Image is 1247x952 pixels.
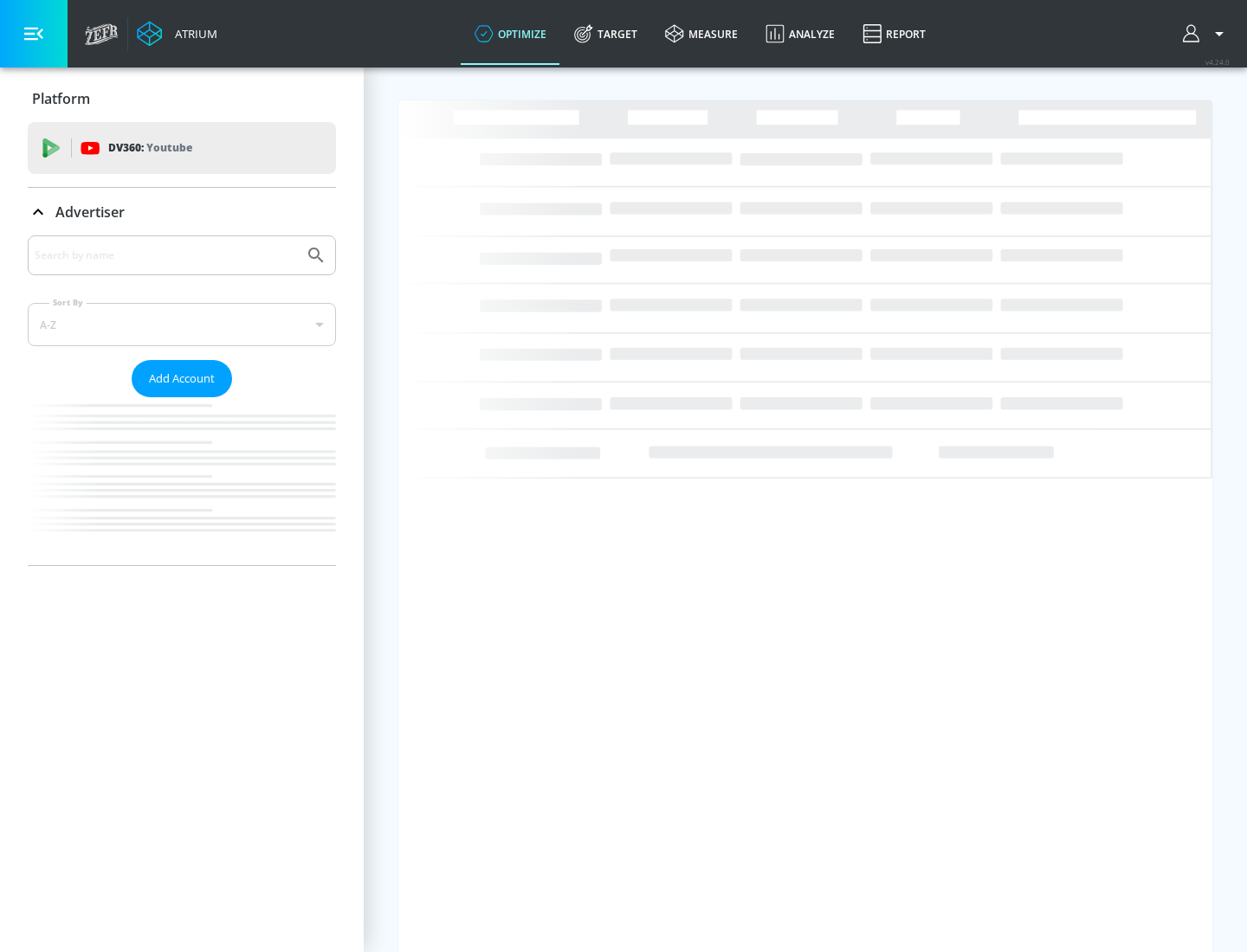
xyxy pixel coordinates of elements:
div: Advertiser [28,188,336,236]
div: Atrium [168,26,217,42]
span: v 4.24.0 [1205,57,1230,67]
div: DV360: Youtube [28,122,336,174]
div: Platform [28,74,336,123]
p: Youtube [146,138,192,157]
a: Report [849,3,940,65]
div: Advertiser [28,235,336,565]
a: Atrium [137,21,217,47]
p: Advertiser [55,203,125,222]
a: Analyze [752,3,849,65]
a: measure [651,3,752,65]
nav: list of Advertiser [28,397,336,565]
button: Add Account [132,360,232,397]
div: A-Z [28,303,336,346]
p: Platform [32,89,90,108]
input: Search by name [35,244,297,267]
a: Target [560,3,651,65]
span: Add Account [149,369,215,389]
a: optimize [461,3,560,65]
label: Sort By [49,297,87,308]
p: DV360: [108,138,192,158]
